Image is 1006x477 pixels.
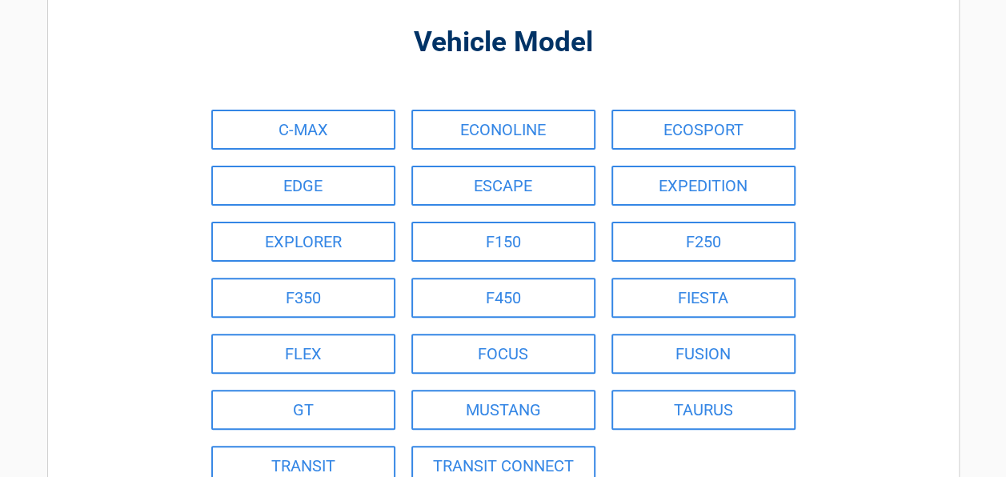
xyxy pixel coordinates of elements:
a: ECOSPORT [611,110,796,150]
h2: Vehicle Model [136,24,871,62]
a: FIESTA [611,278,796,318]
a: C-MAX [211,110,395,150]
a: EDGE [211,166,395,206]
a: F150 [411,222,595,262]
a: ESCAPE [411,166,595,206]
a: FUSION [611,334,796,374]
a: FLEX [211,334,395,374]
a: FOCUS [411,334,595,374]
a: F450 [411,278,595,318]
a: MUSTANG [411,390,595,430]
a: F250 [611,222,796,262]
a: GT [211,390,395,430]
a: EXPEDITION [611,166,796,206]
a: EXPLORER [211,222,395,262]
a: TAURUS [611,390,796,430]
a: ECONOLINE [411,110,595,150]
a: F350 [211,278,395,318]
